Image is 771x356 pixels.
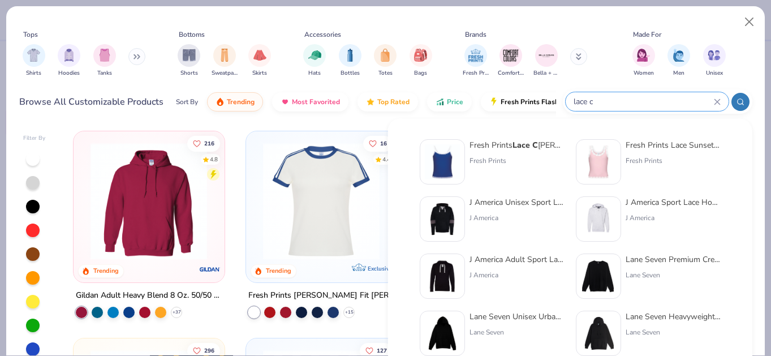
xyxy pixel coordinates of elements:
[447,97,463,106] span: Price
[470,311,565,323] div: Lane Seven Unisex Urban Pullover Hooded Sweatshirt
[183,49,196,62] img: Shorts Image
[581,201,616,237] img: 0bc84fea-53c4-4364-b6b1-c4a6d644fd59
[465,29,486,40] div: Brands
[212,44,238,78] button: filter button
[470,213,565,223] div: J America
[703,44,726,78] div: filter for Unisex
[533,69,559,78] span: Bella + Canvas
[248,288,395,302] div: Fresh Prints [PERSON_NAME] Fit [PERSON_NAME] Shirt with Stripes
[23,44,45,78] button: filter button
[467,47,484,64] img: Fresh Prints Image
[173,308,181,315] span: + 37
[385,143,513,260] img: 77058d13-6681-46a4-a602-40ee85a356b7
[180,69,198,78] span: Shorts
[272,92,348,111] button: Most Favorited
[739,11,760,33] button: Close
[308,49,321,62] img: Hats Image
[58,69,80,78] span: Hoodies
[626,311,721,323] div: Lane Seven Heavyweight Hoodie
[23,44,45,78] div: filter for Shirts
[98,49,111,62] img: Tanks Image
[58,44,80,78] button: filter button
[23,29,38,40] div: Tops
[427,92,472,111] button: Price
[248,44,271,78] button: filter button
[63,49,75,62] img: Hoodies Image
[303,44,326,78] button: filter button
[581,259,616,294] img: a81cae28-23d5-4574-8f74-712c9fc218bb
[626,196,721,208] div: J America Sport Lace Hooded Sweatshirt
[667,44,690,78] button: filter button
[538,47,555,64] img: Bella + Canvas Image
[637,49,650,62] img: Women Image
[212,44,238,78] div: filter for Sweatpants
[252,69,267,78] span: Skirts
[19,95,163,109] div: Browse All Customizable Products
[502,47,519,64] img: Comfort Colors Image
[489,97,498,106] img: flash.gif
[414,69,427,78] span: Bags
[344,49,356,62] img: Bottles Image
[410,44,432,78] button: filter button
[308,69,321,78] span: Hats
[626,139,721,151] div: Fresh Prints Lace Sunset Blvd Ribbed Scoop Tank Top
[463,44,489,78] button: filter button
[363,135,393,151] button: Like
[470,156,565,166] div: Fresh Prints
[706,69,723,78] span: Unisex
[425,144,460,179] img: d2e93f27-f460-4e7a-bcfc-75916c5962f1
[703,44,726,78] button: filter button
[470,327,565,337] div: Lane Seven
[187,135,220,151] button: Like
[204,348,214,353] span: 296
[76,288,222,302] div: Gildan Adult Heavy Blend 8 Oz. 50/50 Hooded Sweatshirt
[410,44,432,78] div: filter for Bags
[212,69,238,78] span: Sweatpants
[216,97,225,106] img: trending.gif
[626,254,721,265] div: Lane Seven Premium Crewneck Sweatshirt
[382,155,390,164] div: 4.4
[26,69,41,78] span: Shirts
[626,327,721,337] div: Lane Seven
[93,44,116,78] div: filter for Tanks
[470,270,565,280] div: J America
[708,49,721,62] img: Unisex Image
[533,44,559,78] div: filter for Bella + Canvas
[93,44,116,78] button: filter button
[470,139,565,151] div: Fresh Prints [PERSON_NAME] Top
[257,143,385,260] img: e5540c4d-e74a-4e58-9a52-192fe86bec9f
[176,97,198,107] div: Sort By
[204,140,214,146] span: 216
[380,140,387,146] span: 16
[667,44,690,78] div: filter for Men
[357,92,418,111] button: Top Rated
[58,44,80,78] div: filter for Hoodies
[572,95,714,108] input: Try "T-Shirt"
[632,44,655,78] div: filter for Women
[179,29,205,40] div: Bottoms
[85,143,213,260] img: 01756b78-01f6-4cc6-8d8a-3c30c1a0c8ac
[199,258,221,280] img: Gildan logo
[581,144,616,179] img: afc69d81-610c-46fa-b7e7-0697e478933c
[626,270,721,280] div: Lane Seven
[210,155,218,164] div: 4.8
[463,44,489,78] div: filter for Fresh Prints
[178,44,200,78] div: filter for Shorts
[341,69,360,78] span: Bottles
[633,29,661,40] div: Made For
[498,44,524,78] button: filter button
[425,201,460,237] img: 467e6fee-5ebf-4ebf-becd-b38e46104114
[626,213,721,223] div: J America
[425,259,460,294] img: 7fe3ffd6-4bd2-42aa-ac4a-aab67f6fcea1
[481,92,611,111] button: Fresh Prints Flash
[227,97,255,106] span: Trending
[374,44,397,78] button: filter button
[581,316,616,351] img: d4f2fbe1-82be-444d-8301-3118952be36b
[379,49,391,62] img: Totes Image
[292,97,340,106] span: Most Favorited
[304,29,341,40] div: Accessories
[463,69,489,78] span: Fresh Prints
[218,49,231,62] img: Sweatpants Image
[501,97,559,106] span: Fresh Prints Flash
[23,134,46,143] div: Filter By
